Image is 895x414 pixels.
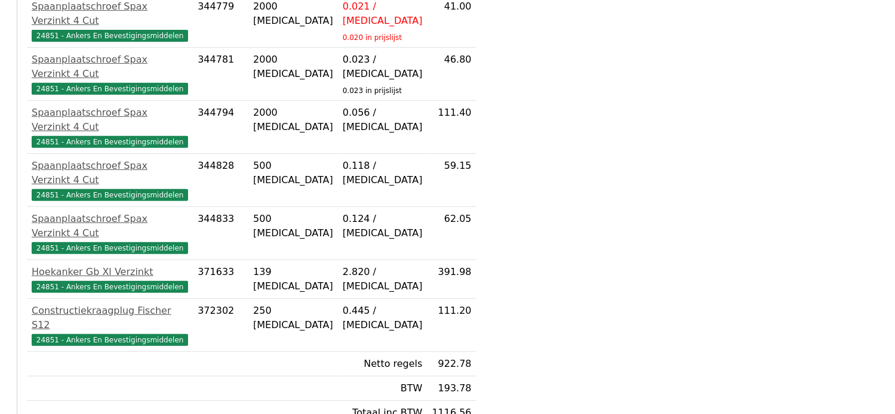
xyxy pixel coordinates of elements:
div: 250 [MEDICAL_DATA] [253,304,333,332]
div: 0.056 / [MEDICAL_DATA] [343,106,423,134]
td: 46.80 [427,48,476,101]
div: Spaanplaatschroef Spax Verzinkt 4 Cut [32,212,188,240]
td: 344833 [193,207,248,260]
span: 24851 - Ankers En Bevestigingsmiddelen [32,189,188,201]
div: 500 [MEDICAL_DATA] [253,159,333,187]
td: 59.15 [427,154,476,207]
td: 193.78 [427,376,476,401]
div: 139 [MEDICAL_DATA] [253,265,333,293]
span: 24851 - Ankers En Bevestigingsmiddelen [32,30,188,42]
td: 922.78 [427,352,476,376]
td: 111.40 [427,101,476,154]
div: 0.023 / [MEDICAL_DATA] [343,52,423,81]
td: 371633 [193,260,248,299]
div: Hoekanker Gb Xl Verzinkt [32,265,188,279]
span: 24851 - Ankers En Bevestigingsmiddelen [32,83,188,95]
div: 0.124 / [MEDICAL_DATA] [343,212,423,240]
div: 2000 [MEDICAL_DATA] [253,52,333,81]
div: 2000 [MEDICAL_DATA] [253,106,333,134]
span: 24851 - Ankers En Bevestigingsmiddelen [32,281,188,293]
td: 344781 [193,48,248,101]
td: 372302 [193,299,248,352]
div: Spaanplaatschroef Spax Verzinkt 4 Cut [32,52,188,81]
span: 24851 - Ankers En Bevestigingsmiddelen [32,334,188,346]
td: BTW [338,376,427,401]
div: 0.445 / [MEDICAL_DATA] [343,304,423,332]
div: 2.820 / [MEDICAL_DATA] [343,265,423,293]
td: 62.05 [427,207,476,260]
span: 24851 - Ankers En Bevestigingsmiddelen [32,242,188,254]
a: Spaanplaatschroef Spax Verzinkt 4 Cut24851 - Ankers En Bevestigingsmiddelen [32,106,188,149]
a: Hoekanker Gb Xl Verzinkt24851 - Ankers En Bevestigingsmiddelen [32,265,188,293]
td: 344828 [193,154,248,207]
td: 391.98 [427,260,476,299]
span: 24851 - Ankers En Bevestigingsmiddelen [32,136,188,148]
td: Netto regels [338,352,427,376]
td: 111.20 [427,299,476,352]
a: Constructiekraagplug Fischer S1224851 - Ankers En Bevestigingsmiddelen [32,304,188,347]
a: Spaanplaatschroef Spax Verzinkt 4 Cut24851 - Ankers En Bevestigingsmiddelen [32,52,188,95]
sub: 0.023 in prijslijst [343,86,402,95]
div: Spaanplaatschroef Spax Verzinkt 4 Cut [32,106,188,134]
a: Spaanplaatschroef Spax Verzinkt 4 Cut24851 - Ankers En Bevestigingsmiddelen [32,212,188,255]
div: 0.118 / [MEDICAL_DATA] [343,159,423,187]
div: 500 [MEDICAL_DATA] [253,212,333,240]
td: 344794 [193,101,248,154]
a: Spaanplaatschroef Spax Verzinkt 4 Cut24851 - Ankers En Bevestigingsmiddelen [32,159,188,202]
sub: 0.020 in prijslijst [343,33,402,42]
div: Spaanplaatschroef Spax Verzinkt 4 Cut [32,159,188,187]
div: Constructiekraagplug Fischer S12 [32,304,188,332]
